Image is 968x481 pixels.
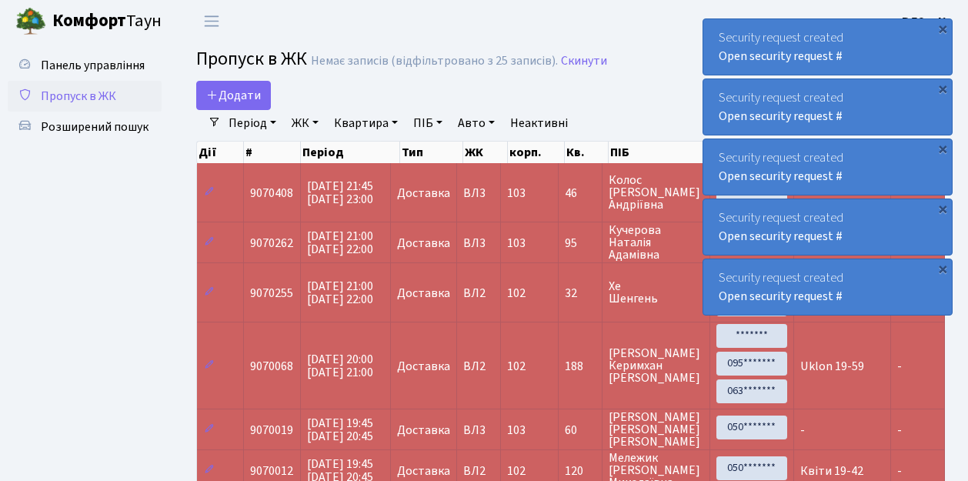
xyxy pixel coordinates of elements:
[507,285,526,302] span: 102
[307,278,373,308] span: [DATE] 21:00 [DATE] 22:00
[250,463,293,479] span: 9070012
[222,110,282,136] a: Період
[400,142,464,163] th: Тип
[565,187,596,199] span: 46
[311,54,558,68] div: Немає записів (відфільтровано з 25 записів).
[935,21,950,36] div: ×
[504,110,574,136] a: Неактивні
[463,237,494,249] span: ВЛ3
[397,187,450,199] span: Доставка
[935,201,950,216] div: ×
[244,142,300,163] th: #
[397,424,450,436] span: Доставка
[703,259,952,315] div: Security request created
[507,235,526,252] span: 103
[703,199,952,255] div: Security request created
[250,422,293,439] span: 9070019
[703,139,952,195] div: Security request created
[565,237,596,249] span: 95
[407,110,449,136] a: ПІБ
[8,112,162,142] a: Розширений пошук
[719,228,843,245] a: Open security request #
[935,81,950,96] div: ×
[52,8,162,35] span: Таун
[250,358,293,375] span: 9070068
[507,463,526,479] span: 102
[565,142,609,163] th: Кв.
[507,422,526,439] span: 103
[565,287,596,299] span: 32
[192,8,231,34] button: Переключити навігацію
[609,411,703,448] span: [PERSON_NAME] [PERSON_NAME] [PERSON_NAME]
[561,54,607,68] a: Скинути
[507,185,526,202] span: 103
[328,110,404,136] a: Квартира
[8,50,162,81] a: Панель управління
[206,87,261,104] span: Додати
[800,422,805,439] span: -
[719,288,843,305] a: Open security request #
[196,81,271,110] a: Додати
[307,415,373,445] span: [DATE] 19:45 [DATE] 20:45
[397,465,450,477] span: Доставка
[935,261,950,276] div: ×
[565,360,596,372] span: 188
[609,280,703,305] span: Хе Шенгень
[452,110,501,136] a: Авто
[897,422,902,439] span: -
[397,237,450,249] span: Доставка
[508,142,565,163] th: корп.
[897,463,902,479] span: -
[463,142,507,163] th: ЖК
[397,287,450,299] span: Доставка
[902,12,950,31] a: ВЛ2 -. К.
[463,360,494,372] span: ВЛ2
[197,142,244,163] th: Дії
[463,465,494,477] span: ВЛ2
[301,142,400,163] th: Період
[609,347,703,384] span: [PERSON_NAME] Керимхан [PERSON_NAME]
[41,119,149,135] span: Розширений пошук
[703,79,952,135] div: Security request created
[15,6,46,37] img: logo.png
[463,187,494,199] span: ВЛ3
[609,142,719,163] th: ПІБ
[507,358,526,375] span: 102
[897,358,902,375] span: -
[609,224,703,261] span: Кучерова Наталія Адамівна
[719,48,843,65] a: Open security request #
[565,424,596,436] span: 60
[307,178,373,208] span: [DATE] 21:45 [DATE] 23:00
[307,228,373,258] span: [DATE] 21:00 [DATE] 22:00
[196,45,307,72] span: Пропуск в ЖК
[463,424,494,436] span: ВЛ3
[800,463,863,479] span: Квіти 19-42
[935,141,950,156] div: ×
[307,351,373,381] span: [DATE] 20:00 [DATE] 21:00
[250,185,293,202] span: 9070408
[41,57,145,74] span: Панель управління
[609,174,703,211] span: Колос [PERSON_NAME] Андріївна
[902,13,950,30] b: ВЛ2 -. К.
[703,19,952,75] div: Security request created
[800,358,864,375] span: Uklon 19-59
[285,110,325,136] a: ЖК
[250,235,293,252] span: 9070262
[397,360,450,372] span: Доставка
[565,465,596,477] span: 120
[250,285,293,302] span: 9070255
[719,168,843,185] a: Open security request #
[463,287,494,299] span: ВЛ2
[52,8,126,33] b: Комфорт
[719,108,843,125] a: Open security request #
[8,81,162,112] a: Пропуск в ЖК
[41,88,116,105] span: Пропуск в ЖК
